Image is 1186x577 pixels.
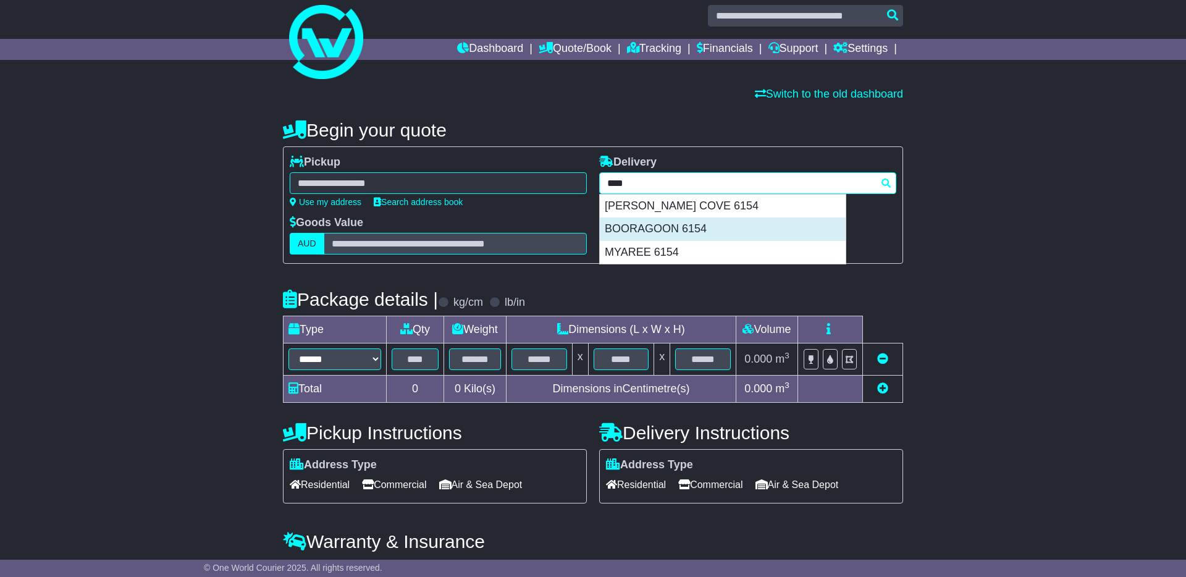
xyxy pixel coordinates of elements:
[736,316,797,343] td: Volume
[506,316,736,343] td: Dimensions (L x W x H)
[408,558,426,570] span: 250
[697,39,753,60] a: Financials
[654,343,670,376] td: x
[505,296,525,310] label: lb/in
[374,197,463,207] a: Search address book
[444,376,507,403] td: Kilo(s)
[290,233,324,255] label: AUD
[444,316,507,343] td: Weight
[599,423,903,443] h4: Delivery Instructions
[744,353,772,365] span: 0.000
[877,353,888,365] a: Remove this item
[606,458,693,472] label: Address Type
[290,475,350,494] span: Residential
[755,475,839,494] span: Air & Sea Depot
[283,120,903,140] h4: Begin your quote
[877,382,888,395] a: Add new item
[775,382,789,395] span: m
[284,376,387,403] td: Total
[599,172,896,194] typeahead: Please provide city
[784,351,789,360] sup: 3
[600,217,846,241] div: BOORAGOON 6154
[506,376,736,403] td: Dimensions in Centimetre(s)
[775,353,789,365] span: m
[457,39,523,60] a: Dashboard
[768,39,818,60] a: Support
[362,475,426,494] span: Commercial
[784,381,789,390] sup: 3
[290,156,340,169] label: Pickup
[600,241,846,264] div: MYAREE 6154
[290,216,363,230] label: Goods Value
[283,423,587,443] h4: Pickup Instructions
[678,475,742,494] span: Commercial
[387,316,444,343] td: Qty
[455,382,461,395] span: 0
[627,39,681,60] a: Tracking
[387,376,444,403] td: 0
[204,563,382,573] span: © One World Courier 2025. All rights reserved.
[283,531,903,552] h4: Warranty & Insurance
[284,316,387,343] td: Type
[606,475,666,494] span: Residential
[453,296,483,310] label: kg/cm
[290,197,361,207] a: Use my address
[283,289,438,310] h4: Package details |
[439,475,523,494] span: Air & Sea Depot
[539,39,612,60] a: Quote/Book
[600,195,846,218] div: [PERSON_NAME] COVE 6154
[572,343,588,376] td: x
[290,458,377,472] label: Address Type
[599,156,657,169] label: Delivery
[833,39,888,60] a: Settings
[283,558,903,571] div: All our quotes include a $ FreightSafe warranty.
[744,382,772,395] span: 0.000
[755,88,903,100] a: Switch to the old dashboard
